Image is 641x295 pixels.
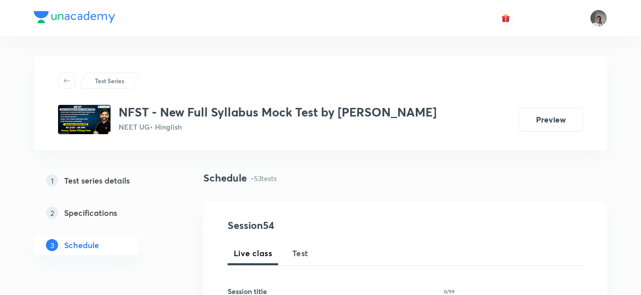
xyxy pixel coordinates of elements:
[34,170,171,191] a: 1Test series details
[46,207,58,219] p: 2
[292,247,308,259] span: Test
[95,76,124,85] p: Test Series
[590,10,607,27] img: Vikram Mathur
[119,105,437,120] h3: NFST - New Full Syllabus Mock Test by [PERSON_NAME]
[64,239,99,251] h5: Schedule
[251,173,277,184] p: • 53 tests
[501,14,510,23] img: avatar
[64,207,117,219] h5: Specifications
[228,218,412,233] h4: Session 54
[518,107,583,132] button: Preview
[234,247,272,259] span: Live class
[498,10,514,26] button: avatar
[444,289,455,294] p: 0/99
[46,174,58,187] p: 1
[34,203,171,223] a: 2Specifications
[119,122,437,132] p: NEET UG • Hinglish
[203,170,247,186] h4: Schedule
[64,174,130,187] h5: Test series details
[58,105,111,134] img: 8b26bc7518b642c685fc2871ac69a8a9.None
[34,11,115,23] img: Company Logo
[46,239,58,251] p: 3
[34,11,115,26] a: Company Logo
